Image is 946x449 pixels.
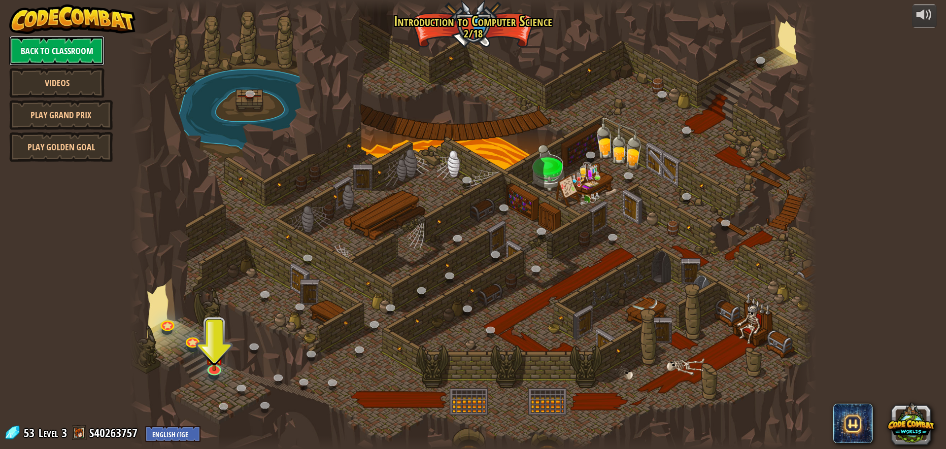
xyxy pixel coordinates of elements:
[912,4,937,28] button: Adjust volume
[89,425,140,441] a: S40263757
[9,68,104,98] a: Videos
[9,36,104,66] a: Back to Classroom
[38,425,58,441] span: Level
[205,340,223,371] img: level-banner-started.png
[62,425,67,441] span: 3
[24,425,37,441] span: 53
[9,132,113,162] a: Play Golden Goal
[9,100,113,130] a: Play Grand Prix
[9,4,135,34] img: CodeCombat - Learn how to code by playing a game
